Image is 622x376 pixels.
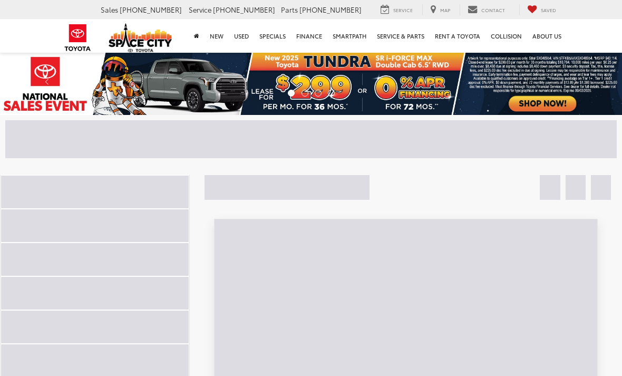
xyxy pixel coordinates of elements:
span: Parts [281,5,298,14]
a: Service [373,4,421,15]
a: My Saved Vehicles [519,4,564,15]
span: Service [393,6,413,13]
span: [PHONE_NUMBER] [120,5,182,14]
a: Contact [460,4,513,15]
a: Used [229,19,254,53]
span: [PHONE_NUMBER] [213,5,275,14]
a: Specials [254,19,291,53]
span: Sales [101,5,118,14]
a: Home [189,19,205,53]
span: [PHONE_NUMBER] [299,5,362,14]
a: About Us [527,19,567,53]
span: Contact [481,6,505,13]
a: Rent a Toyota [430,19,485,53]
a: New [205,19,229,53]
a: Collision [485,19,527,53]
a: SmartPath [327,19,372,53]
a: Map [422,4,458,15]
img: Space City Toyota [109,23,172,52]
a: Finance [291,19,327,53]
a: Service & Parts [372,19,430,53]
span: Saved [541,6,556,13]
span: Map [440,6,450,13]
span: Service [189,5,211,14]
img: Toyota [58,21,98,55]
